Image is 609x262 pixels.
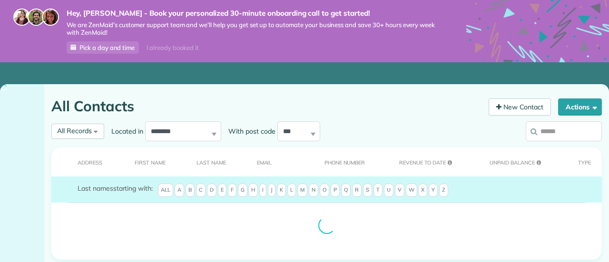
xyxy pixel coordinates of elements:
strong: Hey, [PERSON_NAME] - Book your personalized 30-minute onboarding call to get started! [67,9,438,18]
span: B [186,184,195,197]
label: With post code [221,126,277,136]
span: Z [439,184,448,197]
th: First Name [120,147,182,176]
th: Unpaid Balance [475,147,563,176]
span: G [238,184,247,197]
span: E [218,184,226,197]
span: L [287,184,296,197]
span: K [277,184,286,197]
span: I [259,184,266,197]
span: Pick a day and time [79,44,135,51]
img: maria-72a9807cf96188c08ef61303f053569d2e2a8a1cde33d635c8a3ac13582a053d.jpg [13,9,30,26]
span: U [384,184,393,197]
span: T [373,184,383,197]
span: C [196,184,206,197]
span: H [248,184,258,197]
span: R [352,184,362,197]
span: All [158,184,173,197]
span: All Records [57,126,92,135]
th: Address [51,147,120,176]
span: Q [341,184,351,197]
span: V [395,184,404,197]
span: O [320,184,329,197]
span: M [297,184,307,197]
img: michelle-19f622bdf1676172e81f8f8fba1fb50e276960ebfe0243fe18214015130c80e4.jpg [42,9,59,26]
th: Last Name [182,147,242,176]
span: N [309,184,318,197]
span: Y [429,184,438,197]
span: P [331,184,340,197]
th: Phone number [310,147,384,176]
a: Pick a day and time [67,41,139,54]
span: J [268,184,275,197]
th: Email [242,147,310,176]
span: A [175,184,184,197]
img: jorge-587dff0eeaa6aab1f244e6dc62b8924c3b6ad411094392a53c71c6c4a576187d.jpg [28,9,45,26]
a: New Contact [489,98,551,116]
span: X [418,184,427,197]
span: W [406,184,417,197]
button: Actions [558,98,602,116]
span: D [207,184,216,197]
th: Type [563,147,602,176]
th: Revenue to Date [384,147,475,176]
label: Located in [104,126,145,136]
h1: All Contacts [51,98,481,114]
div: I already booked it [141,42,204,54]
span: Last names [78,184,113,193]
span: F [228,184,236,197]
span: S [363,184,372,197]
span: We are ZenMaid’s customer support team and we’ll help you get set up to automate your business an... [67,21,438,37]
label: starting with: [78,184,153,193]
